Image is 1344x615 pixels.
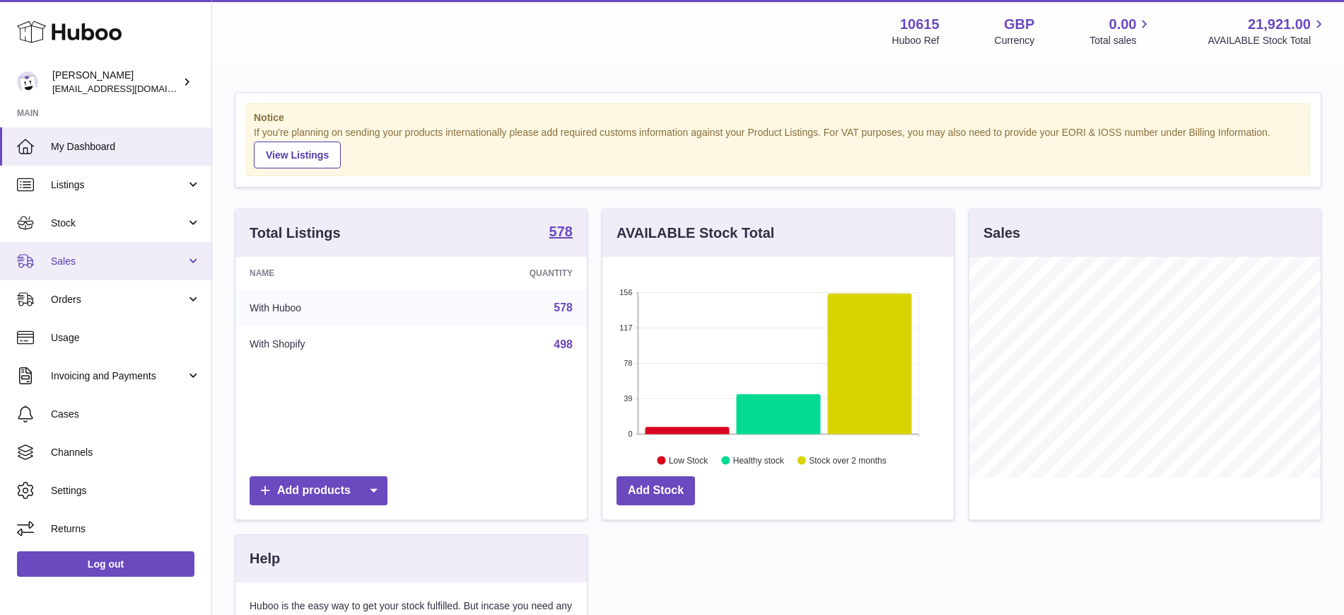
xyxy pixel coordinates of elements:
span: 0.00 [1109,15,1137,34]
span: Usage [51,331,201,345]
span: Orders [51,293,186,306]
img: fulfillment@fable.com [17,71,38,93]
span: 21,921.00 [1248,15,1311,34]
span: [EMAIL_ADDRESS][DOMAIN_NAME] [52,83,208,94]
span: Cases [51,408,201,421]
strong: 10615 [900,15,940,34]
span: Invoicing and Payments [51,369,186,383]
span: Settings [51,484,201,498]
a: Log out [17,551,194,577]
span: My Dashboard [51,140,201,154]
span: Total sales [1089,34,1152,47]
span: Listings [51,178,186,192]
span: Stock [51,217,186,230]
div: [PERSON_NAME] [52,69,180,96]
a: 21,921.00 AVAILABLE Stock Total [1208,15,1327,47]
span: Returns [51,522,201,536]
span: Channels [51,446,201,459]
span: AVAILABLE Stock Total [1208,34,1327,47]
a: 0.00 Total sales [1089,15,1152,47]
strong: GBP [1004,15,1034,34]
div: Currency [995,34,1035,47]
span: Sales [51,255,186,268]
div: Huboo Ref [892,34,940,47]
